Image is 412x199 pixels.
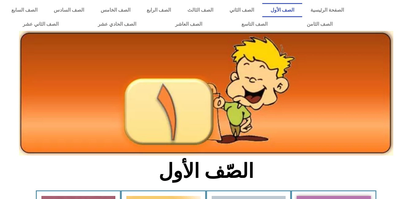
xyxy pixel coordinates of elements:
[221,3,262,17] a: الصف الثاني
[3,17,78,31] a: الصف الثاني عشر
[138,3,179,17] a: الصف الرابع
[156,17,222,31] a: الصف العاشر
[287,17,352,31] a: الصف الثامن
[46,3,92,17] a: الصف السادس
[105,159,307,183] h2: الصّف الأول
[302,3,352,17] a: الصفحة الرئيسية
[3,3,45,17] a: الصف السابع
[92,3,138,17] a: الصف الخامس
[222,17,287,31] a: الصف التاسع
[78,17,156,31] a: الصف الحادي عشر
[179,3,221,17] a: الصف الثالث
[262,3,302,17] a: الصف الأول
